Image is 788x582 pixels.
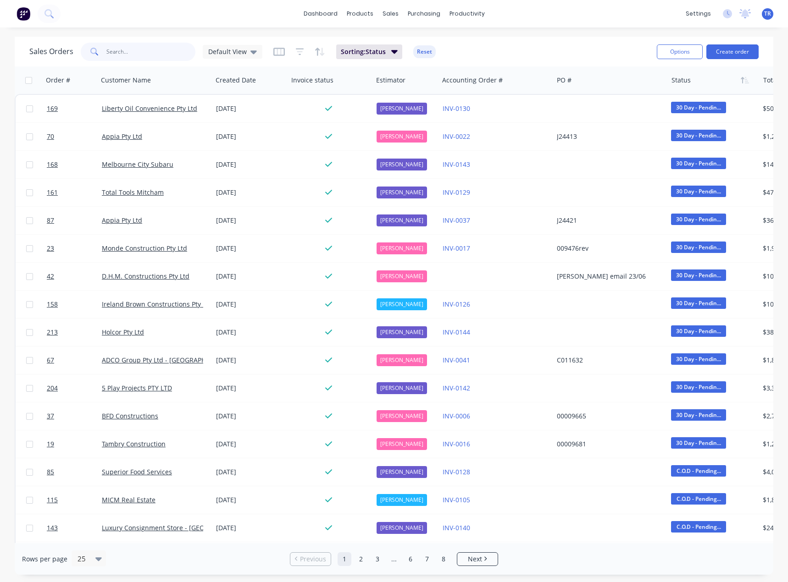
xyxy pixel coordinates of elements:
[443,300,470,308] a: INV-0126
[377,522,427,534] div: [PERSON_NAME]
[378,7,403,21] div: sales
[671,158,726,169] span: 30 Day - Pendin...
[468,555,482,564] span: Next
[47,263,102,290] a: 42
[671,353,726,365] span: 30 Day - Pendin...
[102,244,187,253] a: Monde Construction Pty Ltd
[420,552,434,566] a: Page 7
[106,43,196,61] input: Search...
[216,356,284,365] div: [DATE]
[102,467,172,476] a: Superior Food Services
[671,465,726,477] span: C.O.D - Pending...
[671,493,726,505] span: C.O.D - Pending...
[47,300,58,309] span: 158
[216,188,284,197] div: [DATE]
[47,458,102,486] a: 85
[763,76,788,85] div: Total ($)
[46,76,70,85] div: Order #
[377,466,427,478] div: [PERSON_NAME]
[457,555,498,564] a: Next page
[208,47,247,56] span: Default View
[47,179,102,206] a: 161
[671,76,691,85] div: Status
[47,291,102,318] a: 158
[377,354,427,366] div: [PERSON_NAME]
[47,160,58,169] span: 168
[443,495,470,504] a: INV-0105
[47,430,102,458] a: 19
[671,381,726,393] span: 30 Day - Pendin...
[671,186,726,197] span: 30 Day - Pendin...
[47,439,54,449] span: 19
[671,214,726,225] span: 30 Day - Pendin...
[354,552,368,566] a: Page 2
[29,47,73,56] h1: Sales Orders
[101,76,151,85] div: Customer Name
[216,384,284,393] div: [DATE]
[102,495,155,504] a: MICM Real Estate
[47,542,102,570] a: 167
[377,131,427,143] div: [PERSON_NAME]
[299,7,342,21] a: dashboard
[706,44,759,59] button: Create order
[437,552,450,566] a: Page 8
[216,244,284,253] div: [DATE]
[300,555,326,564] span: Previous
[403,7,445,21] div: purchasing
[404,552,417,566] a: Page 6
[445,7,489,21] div: productivity
[102,160,173,169] a: Melbourne City Subaru
[102,300,212,308] a: Ireland Brown Constructions Pty Ltd
[47,374,102,402] a: 204
[671,130,726,141] span: 30 Day - Pendin...
[443,216,470,225] a: INV-0037
[47,188,58,197] span: 161
[216,412,284,421] div: [DATE]
[377,270,427,282] div: [PERSON_NAME]
[377,298,427,310] div: [PERSON_NAME]
[671,437,726,449] span: 30 Day - Pendin...
[443,356,470,364] a: INV-0041
[47,412,54,421] span: 37
[47,495,58,505] span: 115
[47,216,54,225] span: 87
[216,439,284,449] div: [DATE]
[216,467,284,477] div: [DATE]
[557,216,659,225] div: J24421
[216,104,284,113] div: [DATE]
[47,123,102,150] a: 70
[371,552,384,566] a: Page 3
[216,523,284,533] div: [DATE]
[671,269,726,281] span: 30 Day - Pendin...
[557,132,659,141] div: J24413
[47,384,58,393] span: 204
[377,242,427,254] div: [PERSON_NAME]
[342,7,378,21] div: products
[557,272,659,281] div: [PERSON_NAME] email 23/06
[47,328,58,337] span: 213
[413,45,436,58] button: Reset
[216,132,284,141] div: [DATE]
[102,439,166,448] a: Tambry Construction
[22,555,67,564] span: Rows per page
[47,95,102,122] a: 169
[47,486,102,514] a: 115
[443,523,470,532] a: INV-0140
[443,244,470,253] a: INV-0017
[102,412,158,420] a: BFD Constructions
[443,467,470,476] a: INV-0128
[443,188,470,197] a: INV-0129
[47,356,54,365] span: 67
[47,151,102,178] a: 168
[47,104,58,113] span: 169
[47,235,102,262] a: 23
[443,328,470,336] a: INV-0144
[47,132,54,141] span: 70
[443,104,470,113] a: INV-0130
[671,242,726,253] span: 30 Day - Pendin...
[377,494,427,506] div: [PERSON_NAME]
[47,467,54,477] span: 85
[286,552,502,566] ul: Pagination
[102,384,172,392] a: 5 Play Projects PTY LTD
[443,439,470,448] a: INV-0016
